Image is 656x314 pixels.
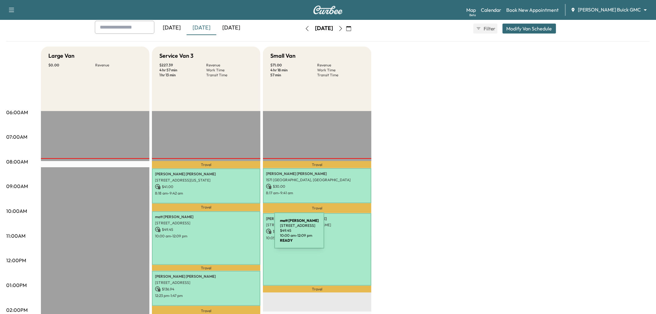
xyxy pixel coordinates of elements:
[6,133,27,141] p: 07:00AM
[155,293,257,298] p: 12:23 pm - 1:47 pm
[187,21,216,35] div: [DATE]
[159,68,206,73] p: 4 hr 57 min
[157,21,187,35] div: [DATE]
[263,286,371,293] p: Travel
[6,281,27,289] p: 01:00PM
[6,306,28,314] p: 02:00PM
[317,63,364,68] p: Revenue
[155,214,257,219] p: matt [PERSON_NAME]
[263,203,371,213] p: Travel
[578,6,641,13] span: [PERSON_NAME] Buick GMC
[155,280,257,285] p: [STREET_ADDRESS]
[152,265,260,271] p: Travel
[266,216,368,221] p: [PERSON_NAME] [PERSON_NAME]
[270,52,295,60] h5: Small Van
[6,109,28,116] p: 06:00AM
[155,191,257,196] p: 8:18 am - 9:42 am
[266,222,368,227] p: [STREET_ADDRESS][PERSON_NAME]
[6,158,28,165] p: 08:00AM
[48,63,95,68] p: $ 0.00
[155,274,257,279] p: [PERSON_NAME] [PERSON_NAME]
[155,221,257,226] p: [STREET_ADDRESS]
[159,63,206,68] p: $ 227.39
[206,63,253,68] p: Revenue
[6,207,27,215] p: 10:00AM
[503,24,556,34] button: Modify Van Schedule
[507,6,559,14] a: Book New Appointment
[155,184,257,190] p: $ 41.00
[317,73,364,78] p: Transit Time
[152,161,260,168] p: Travel
[155,172,257,177] p: [PERSON_NAME] [PERSON_NAME]
[155,227,257,232] p: $ 49.45
[206,73,253,78] p: Transit Time
[206,68,253,73] p: Work Time
[263,161,371,168] p: Travel
[266,177,368,182] p: 1571 [GEOGRAPHIC_DATA], [GEOGRAPHIC_DATA]
[266,235,368,240] p: 10:05 am - 12:59 pm
[481,6,502,14] a: Calendar
[155,234,257,239] p: 10:00 am - 12:09 pm
[159,73,206,78] p: 1 hr 13 min
[6,232,25,240] p: 11:00AM
[317,68,364,73] p: Work Time
[266,171,368,176] p: [PERSON_NAME] [PERSON_NAME]
[266,191,368,195] p: 8:17 am - 9:41 am
[270,68,317,73] p: 4 hr 18 min
[6,257,26,264] p: 12:00PM
[469,13,476,17] div: Beta
[315,25,333,32] div: [DATE]
[466,6,476,14] a: MapBeta
[270,73,317,78] p: 57 min
[266,184,368,189] p: $ 30.00
[473,24,498,34] button: Filter
[6,182,28,190] p: 09:00AM
[216,21,246,35] div: [DATE]
[152,204,260,211] p: Travel
[155,286,257,292] p: $ 136.94
[313,6,343,14] img: Curbee Logo
[266,229,368,234] p: $ 41.00
[48,52,74,60] h5: Large Van
[484,25,495,32] span: Filter
[155,178,257,183] p: [STREET_ADDRESS][US_STATE]
[159,52,193,60] h5: Service Van 3
[95,63,142,68] p: Revenue
[270,63,317,68] p: $ 71.00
